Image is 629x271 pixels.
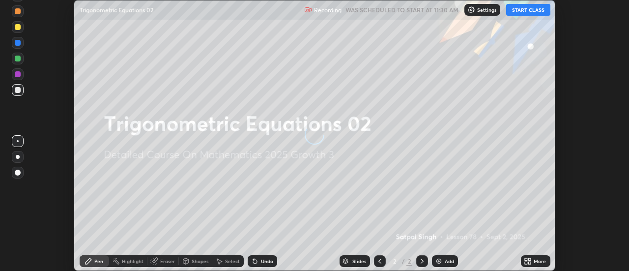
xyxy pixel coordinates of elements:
div: 2 [390,258,400,264]
div: Highlight [122,259,143,264]
img: class-settings-icons [467,6,475,14]
p: Trigonometric Equations 02 [80,6,153,14]
div: 2 [406,257,412,266]
div: Undo [261,259,273,264]
div: / [401,258,404,264]
div: Eraser [160,259,175,264]
p: Recording [314,6,342,14]
img: add-slide-button [435,257,443,265]
div: Shapes [192,259,208,264]
div: Select [225,259,240,264]
button: START CLASS [506,4,550,16]
img: recording.375f2c34.svg [304,6,312,14]
div: More [534,259,546,264]
div: Add [445,259,454,264]
div: Slides [352,259,366,264]
h5: WAS SCHEDULED TO START AT 11:30 AM [345,5,458,14]
p: Settings [477,7,496,12]
div: Pen [94,259,103,264]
